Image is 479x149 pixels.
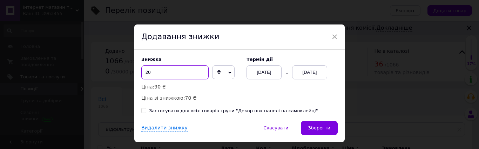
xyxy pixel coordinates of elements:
span: × [331,31,338,43]
p: Ціна: [141,83,239,91]
span: 70 ₴ [185,95,197,101]
span: 90 ₴ [154,84,166,90]
div: Застосувати для всіх товарів групи "Декор пвх панелі на самоклейці" [149,108,318,114]
button: Зберегти [301,121,338,135]
span: Зберегти [308,125,330,130]
button: Скасувати [256,121,296,135]
span: Знижка [141,57,162,62]
div: Видалити знижку [141,125,188,132]
div: [DATE] [247,65,282,79]
span: Додавання знижки [141,32,220,41]
label: Термін дії [247,57,338,62]
span: Скасувати [263,125,288,130]
p: Ціна зі знижкою: [141,94,239,102]
span: ₴ [217,69,221,75]
input: 0 [141,65,209,79]
div: [DATE] [292,65,327,79]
